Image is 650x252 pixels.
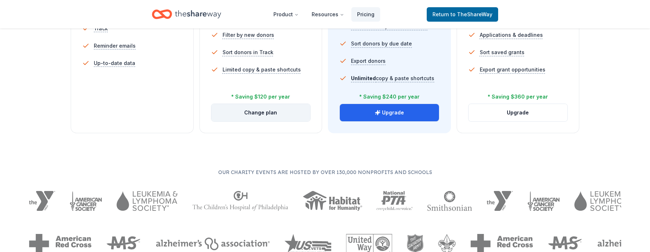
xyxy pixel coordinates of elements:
[223,31,274,39] span: Filter by new donors
[351,7,380,22] a: Pricing
[223,48,273,57] span: Sort donors in Track
[211,104,311,121] button: Change plan
[451,11,492,17] span: to TheShareWay
[351,75,376,81] span: Unlimited
[427,191,472,211] img: Smithsonian
[480,48,524,57] span: Sort saved grants
[527,191,560,211] img: American Cancer Society
[70,191,102,211] img: American Cancer Society
[156,238,270,250] img: Alzheimers Association
[231,92,290,101] div: * Saving $120 per year
[480,31,543,39] span: Applications & deadlines
[94,42,136,50] span: Reminder emails
[487,191,513,211] img: YMCA
[268,7,304,22] button: Product
[192,191,288,211] img: The Children's Hospital of Philadelphia
[469,104,568,121] button: Upgrade
[303,191,362,211] img: Habitat for Humanity
[152,6,221,23] a: Home
[94,24,108,33] span: Track
[94,59,135,68] span: Up-to-date data
[306,7,350,22] button: Resources
[117,191,177,211] img: Leukemia & Lymphoma Society
[29,191,55,211] img: YMCA
[377,191,413,211] img: National PTA
[351,57,386,65] span: Export donors
[268,6,380,23] nav: Main
[574,191,635,211] img: Leukemia & Lymphoma Society
[223,65,301,74] span: Limited copy & paste shortcuts
[351,75,434,81] span: copy & paste shortcuts
[427,7,498,22] a: Returnto TheShareWay
[432,10,492,19] span: Return
[480,65,545,74] span: Export grant opportunities
[488,92,548,101] div: * Saving $360 per year
[359,92,420,101] div: * Saving $240 per year
[351,39,412,48] span: Sort donors by due date
[29,168,621,177] p: Our charity events are hosted by over 130,000 nonprofits and schools
[340,104,439,121] button: Upgrade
